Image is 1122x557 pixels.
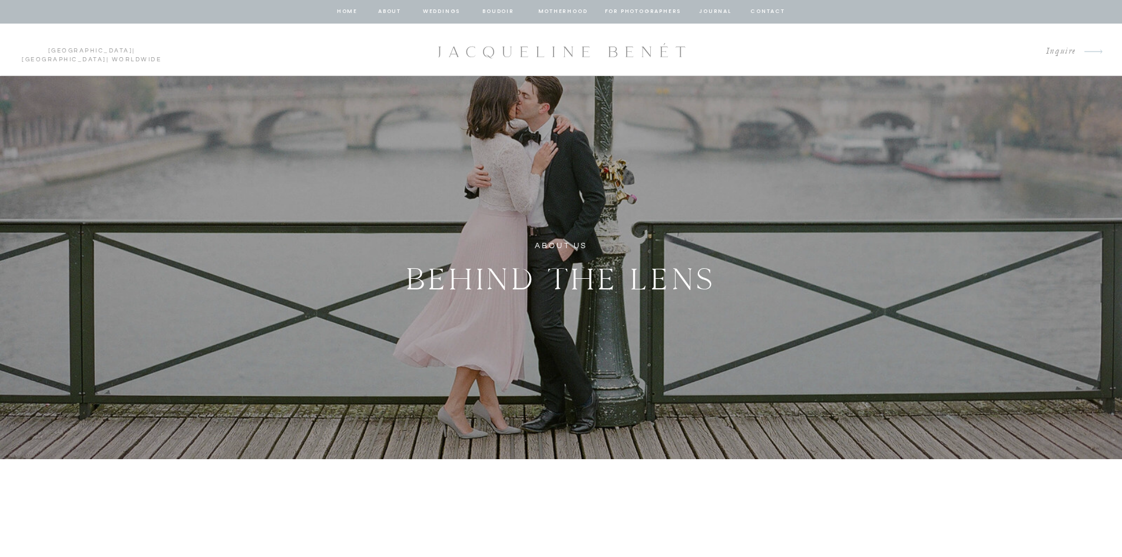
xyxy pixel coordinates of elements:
[482,6,515,17] a: BOUDOIR
[22,57,107,62] a: [GEOGRAPHIC_DATA]
[465,239,657,253] h1: ABOUT US
[392,255,731,296] h2: BEHIND THE LENS
[1037,44,1076,60] a: Inquire
[48,48,133,54] a: [GEOGRAPHIC_DATA]
[538,6,587,17] a: Motherhood
[605,6,681,17] a: for photographers
[697,6,734,17] a: journal
[336,6,359,17] a: home
[749,6,787,17] a: contact
[16,47,167,54] p: | | Worldwide
[378,6,402,17] a: about
[422,6,462,17] a: Weddings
